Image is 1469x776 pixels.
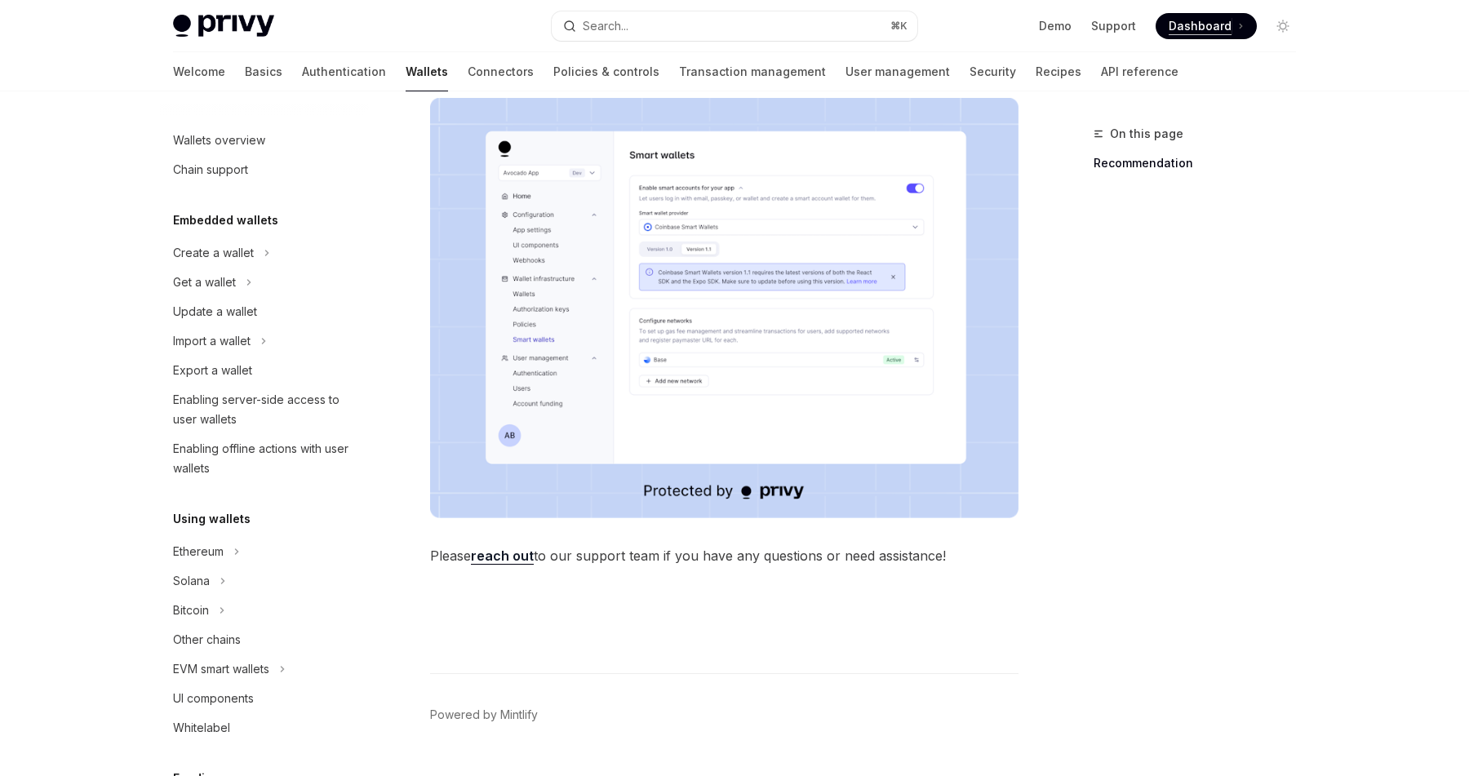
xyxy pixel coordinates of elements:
[173,689,254,708] div: UI components
[160,297,369,326] a: Update a wallet
[173,52,225,91] a: Welcome
[160,713,369,743] a: Whitelabel
[890,20,908,33] span: ⌘ K
[160,654,369,684] button: Toggle EVM smart wallets section
[173,243,254,263] div: Create a wallet
[173,15,274,38] img: light logo
[173,509,251,529] h5: Using wallets
[173,439,359,478] div: Enabling offline actions with user wallets
[160,126,369,155] a: Wallets overview
[430,544,1019,567] span: Please to our support team if you have any questions or need assistance!
[173,331,251,351] div: Import a wallet
[173,361,252,380] div: Export a wallet
[173,630,241,650] div: Other chains
[173,302,257,321] div: Update a wallet
[1094,150,1309,176] a: Recommendation
[173,601,209,620] div: Bitcoin
[430,707,538,723] a: Powered by Mintlify
[160,238,369,268] button: Toggle Create a wallet section
[468,52,534,91] a: Connectors
[173,131,265,150] div: Wallets overview
[160,596,369,625] button: Toggle Bitcoin section
[173,390,359,429] div: Enabling server-side access to user wallets
[302,52,386,91] a: Authentication
[173,718,230,738] div: Whitelabel
[552,11,917,41] button: Open search
[173,160,248,180] div: Chain support
[160,684,369,713] a: UI components
[970,52,1016,91] a: Security
[160,385,369,434] a: Enabling server-side access to user wallets
[1110,124,1183,144] span: On this page
[173,273,236,292] div: Get a wallet
[173,659,269,679] div: EVM smart wallets
[471,548,534,565] a: reach out
[160,268,369,297] button: Toggle Get a wallet section
[1270,13,1296,39] button: Toggle dark mode
[160,625,369,654] a: Other chains
[553,52,659,91] a: Policies & controls
[160,537,369,566] button: Toggle Ethereum section
[1169,18,1232,34] span: Dashboard
[1101,52,1178,91] a: API reference
[160,434,369,483] a: Enabling offline actions with user wallets
[1036,52,1081,91] a: Recipes
[845,52,950,91] a: User management
[583,16,628,36] div: Search...
[173,571,210,591] div: Solana
[1091,18,1136,34] a: Support
[430,98,1019,518] img: Sample enable smart wallets
[679,52,826,91] a: Transaction management
[245,52,282,91] a: Basics
[173,542,224,561] div: Ethereum
[173,211,278,230] h5: Embedded wallets
[406,52,448,91] a: Wallets
[160,356,369,385] a: Export a wallet
[1156,13,1257,39] a: Dashboard
[160,326,369,356] button: Toggle Import a wallet section
[1039,18,1072,34] a: Demo
[160,155,369,184] a: Chain support
[160,566,369,596] button: Toggle Solana section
